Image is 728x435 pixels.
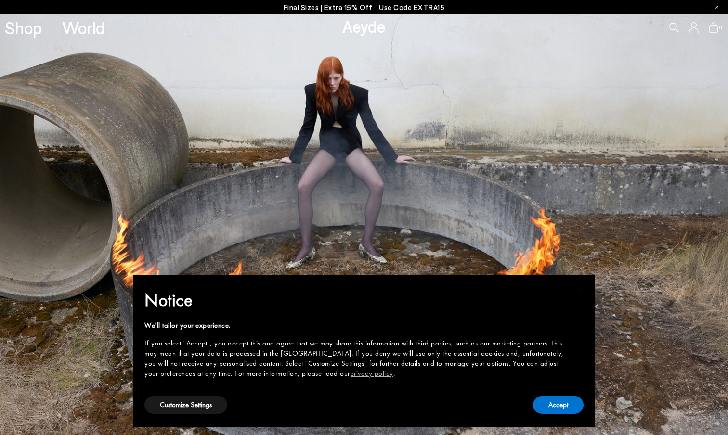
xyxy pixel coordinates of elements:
[533,396,584,414] button: Accept
[144,288,568,313] h2: Notice
[144,320,568,331] div: We'll tailor your experience.
[709,22,718,33] a: 0
[284,1,445,13] p: Final Sizes | Extra 15% Off
[62,19,105,36] a: World
[350,369,393,378] a: privacy policy
[568,278,591,301] button: Close this notice
[144,338,568,379] div: If you select "Accept", you accept this and agree that we may share this information with third p...
[577,281,583,296] span: ×
[342,16,386,36] a: Aeyde
[379,3,444,12] span: Navigate to /collections/ss25-final-sizes
[718,25,723,30] span: 0
[144,396,227,414] button: Customize Settings
[5,19,42,36] a: Shop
